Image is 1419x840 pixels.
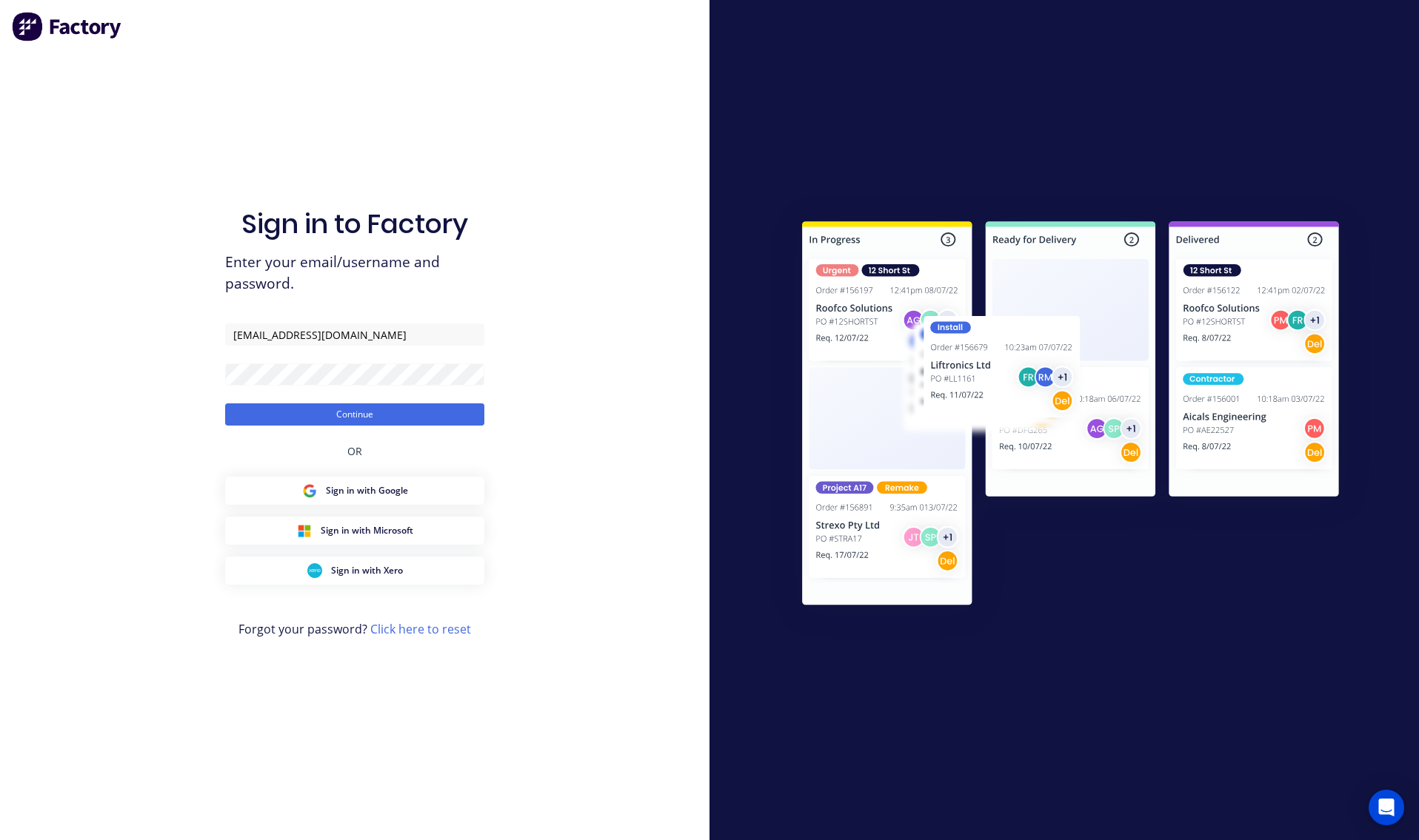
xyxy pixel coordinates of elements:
[297,523,312,538] img: Microsoft Sign in
[302,483,317,498] img: Google Sign in
[225,477,484,505] button: Google Sign inSign in with Google
[370,621,471,637] a: Click here to reset
[225,323,484,346] input: Email/Username
[225,557,484,585] button: Xero Sign inSign in with Xero
[307,563,322,578] img: Xero Sign in
[1369,790,1404,825] div: Open Intercom Messenger
[769,192,1372,640] img: Sign in
[238,620,471,638] span: Forgot your password?
[331,564,403,577] span: Sign in with Xero
[321,524,413,537] span: Sign in with Microsoft
[225,252,484,295] span: Enter your email/username and password.
[347,426,362,477] div: OR
[12,12,123,41] img: Factory
[241,208,468,240] h1: Sign in to Factory
[225,517,484,545] button: Microsoft Sign inSign in with Microsoft
[326,484,408,497] span: Sign in with Google
[225,403,484,426] button: Continue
